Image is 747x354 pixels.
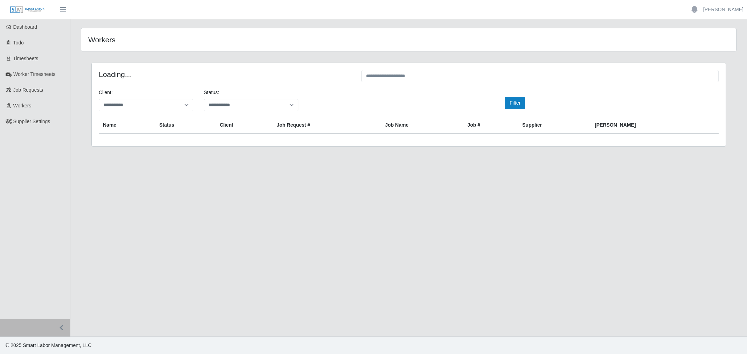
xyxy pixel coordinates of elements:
[155,117,216,134] th: Status
[13,40,24,45] span: Todo
[13,87,43,93] span: Job Requests
[13,71,55,77] span: Worker Timesheets
[381,117,463,134] th: Job Name
[13,56,39,61] span: Timesheets
[13,24,37,30] span: Dashboard
[13,103,32,108] span: Workers
[505,97,525,109] button: Filter
[99,70,351,79] h4: Loading...
[204,89,219,96] label: Status:
[463,117,518,134] th: Job #
[215,117,272,134] th: Client
[88,35,349,44] h4: Workers
[99,89,113,96] label: Client:
[703,6,743,13] a: [PERSON_NAME]
[518,117,590,134] th: Supplier
[10,6,45,14] img: SLM Logo
[272,117,381,134] th: Job Request #
[6,342,91,348] span: © 2025 Smart Labor Management, LLC
[13,119,50,124] span: Supplier Settings
[99,117,155,134] th: Name
[590,117,719,134] th: [PERSON_NAME]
